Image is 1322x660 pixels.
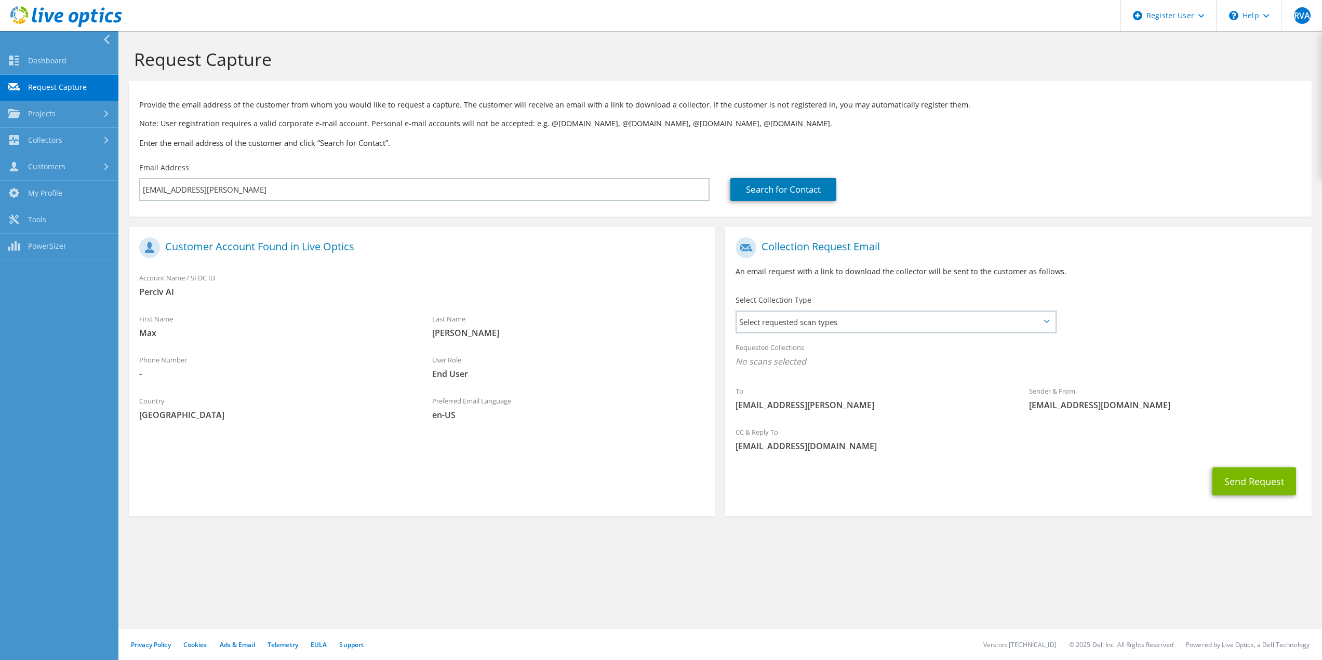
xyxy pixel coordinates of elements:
div: To [725,380,1018,416]
span: - [139,368,411,380]
h1: Request Capture [134,48,1301,70]
span: [EMAIL_ADDRESS][PERSON_NAME] [736,399,1008,411]
span: [PERSON_NAME] [432,327,704,339]
div: Account Name / SFDC ID [129,267,715,303]
a: Ads & Email [220,640,255,649]
li: Version: [TECHNICAL_ID] [983,640,1057,649]
li: Powered by Live Optics, a Dell Technology [1186,640,1310,649]
span: en-US [432,409,704,421]
svg: \n [1229,11,1238,20]
span: RVA [1294,7,1311,24]
label: Select Collection Type [736,295,811,305]
span: End User [432,368,704,380]
div: First Name [129,308,422,344]
button: Send Request [1212,467,1296,495]
div: User Role [422,349,715,385]
h1: Collection Request Email [736,237,1296,258]
div: Last Name [422,308,715,344]
span: [EMAIL_ADDRESS][DOMAIN_NAME] [736,440,1301,452]
p: An email request with a link to download the collector will be sent to the customer as follows. [736,266,1301,277]
div: Preferred Email Language [422,390,715,426]
a: Search for Contact [730,178,836,201]
span: [GEOGRAPHIC_DATA] [139,409,411,421]
li: © 2025 Dell Inc. All Rights Reserved [1069,640,1173,649]
a: Cookies [183,640,207,649]
span: Max [139,327,411,339]
a: Privacy Policy [131,640,171,649]
span: Perciv AI [139,286,704,298]
div: Country [129,390,422,426]
span: No scans selected [736,356,1301,367]
a: EULA [311,640,327,649]
p: Provide the email address of the customer from whom you would like to request a capture. The cust... [139,99,1301,111]
h1: Customer Account Found in Live Optics [139,237,699,258]
a: Support [339,640,364,649]
p: Note: User registration requires a valid corporate e-mail account. Personal e-mail accounts will ... [139,118,1301,129]
span: [EMAIL_ADDRESS][DOMAIN_NAME] [1029,399,1301,411]
div: Sender & From [1019,380,1312,416]
a: Telemetry [268,640,298,649]
h3: Enter the email address of the customer and click “Search for Contact”. [139,137,1301,149]
label: Email Address [139,163,189,173]
span: Select requested scan types [737,312,1054,332]
div: Phone Number [129,349,422,385]
div: Requested Collections [725,336,1311,375]
div: CC & Reply To [725,421,1311,457]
